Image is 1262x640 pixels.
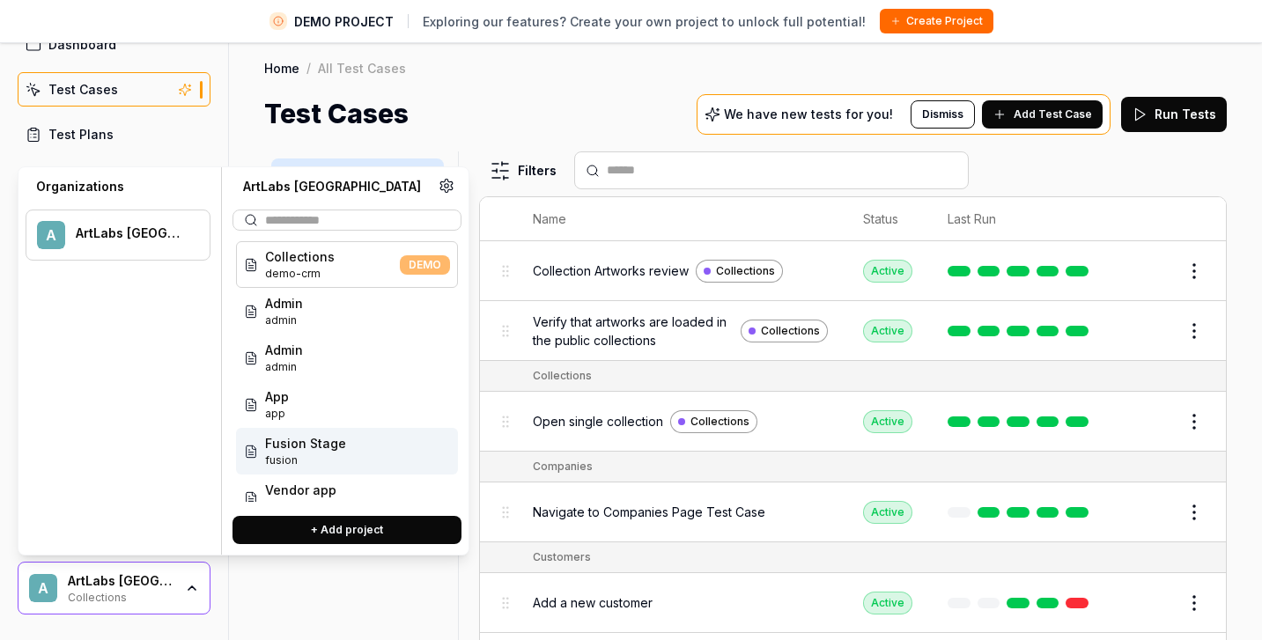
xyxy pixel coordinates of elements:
[232,516,461,544] button: + Add project
[48,35,116,54] div: Dashboard
[1014,107,1092,122] span: Add Test Case
[264,94,409,134] h1: Test Cases
[232,238,461,502] div: Suggestions
[400,255,450,275] span: DEMO
[863,320,912,342] div: Active
[533,549,591,565] div: Customers
[515,197,845,241] th: Name
[480,241,1226,301] tr: Collection Artworks reviewCollectionsActive
[18,162,210,196] a: Results
[863,260,912,283] div: Active
[37,221,65,249] span: A
[18,562,210,614] button: AArtLabs [GEOGRAPHIC_DATA]Collections
[533,313,734,349] span: Verify that artworks are loaded in the public collections
[480,301,1226,361] tr: Verify that artworks are loaded in the public collectionsCollectionsActive
[863,501,912,524] div: Active
[48,80,118,99] div: Test Cases
[48,125,114,143] div: Test Plans
[306,59,311,77] div: /
[18,117,210,151] a: Test Plans
[76,225,187,241] div: ArtLabs Europe
[265,266,335,282] span: Project ID: ZAh6
[690,414,749,430] span: Collections
[716,263,775,279] span: Collections
[982,100,1103,129] button: Add Test Case
[232,178,439,195] div: ArtLabs [GEOGRAPHIC_DATA]
[414,162,437,183] span: 11
[318,59,406,77] div: All Test Cases
[265,406,289,422] span: Project ID: 3Czu
[480,482,1226,542] tr: Navigate to Companies Page Test CaseActive
[265,247,335,266] span: Collections
[533,261,689,280] span: Collection Artworks review
[533,459,593,474] div: Companies
[29,574,57,602] span: A
[68,573,173,589] div: ArtLabs Europe
[845,197,930,241] th: Status
[439,178,454,199] a: Organization settings
[68,589,173,603] div: Collections
[930,197,1113,241] th: Last Run
[265,294,303,313] span: Admin
[761,323,820,339] span: Collections
[265,481,336,499] span: Vendor app
[863,592,912,614] div: Active
[880,9,993,33] button: Create Project
[480,392,1226,452] tr: Open single collectionCollectionsActive
[26,178,210,195] div: Organizations
[265,341,303,359] span: Admin
[265,313,303,328] span: Project ID: ezmC
[265,499,336,515] span: Project ID: GYLU
[696,260,783,283] a: Collections
[479,153,567,188] button: Filters
[1121,97,1227,132] button: Run Tests
[299,164,410,182] span: All Test Cases
[533,368,592,384] div: Collections
[480,573,1226,633] tr: Add a new customerActive
[724,108,893,121] p: We have new tests for you!
[294,12,394,31] span: DEMO PROJECT
[26,210,210,261] button: AArtLabs [GEOGRAPHIC_DATA]
[18,27,210,62] a: Dashboard
[265,434,346,452] span: Fusion Stage
[265,359,303,375] span: Project ID: DBSL
[18,72,210,107] a: Test Cases
[423,12,866,31] span: Exploring our features? Create your own project to unlock full potential!
[264,59,299,77] a: Home
[533,412,663,430] span: Open single collection
[670,410,757,433] a: Collections
[265,452,346,468] span: Project ID: N147
[911,100,975,129] button: Dismiss
[533,503,765,521] span: Navigate to Companies Page Test Case
[265,387,289,406] span: App
[741,320,828,342] a: Collections
[533,593,653,612] span: Add a new customer
[863,410,912,433] div: Active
